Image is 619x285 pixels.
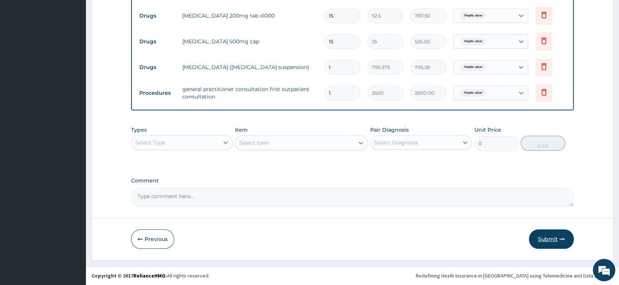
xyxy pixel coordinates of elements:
[43,94,103,169] span: We're online!
[131,127,147,133] label: Types
[14,37,30,56] img: d_794563401_company_1708531726252_794563401
[461,63,486,71] span: Peptic ulcer
[136,9,179,23] td: Drugs
[136,60,179,74] td: Drugs
[39,42,126,51] div: Chat with us now
[461,12,486,19] span: Peptic ulcer
[374,139,418,146] div: Select Diagnosis
[179,34,321,49] td: [MEDICAL_DATA] 500mg cap
[461,38,486,45] span: Peptic ulcer
[4,204,142,230] textarea: Type your message and hit 'Enter'
[461,89,486,97] span: Peptic ulcer
[135,139,165,146] div: Select Type
[416,272,613,279] div: Redefining Heath Insurance in [GEOGRAPHIC_DATA] using Telemedicine and Data Science!
[235,126,248,134] label: Item
[123,4,140,22] div: Minimize live chat window
[136,35,179,48] td: Drugs
[92,272,167,279] strong: Copyright © 2017 .
[521,136,565,151] button: Add
[370,126,409,134] label: Pair Diagnosis
[179,82,321,104] td: general practitioner consultation first outpatient consultation
[133,272,165,279] a: RelianceHMO
[529,229,574,249] button: Submit
[179,60,321,75] td: [MEDICAL_DATA] ([MEDICAL_DATA] suspension)
[131,178,574,184] label: Comment
[86,266,619,285] footer: All rights reserved.
[474,126,501,134] label: Unit Price
[179,8,321,23] td: [MEDICAL_DATA] 200mg tab x1000
[136,86,179,100] td: Procedures
[131,229,174,249] button: Previous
